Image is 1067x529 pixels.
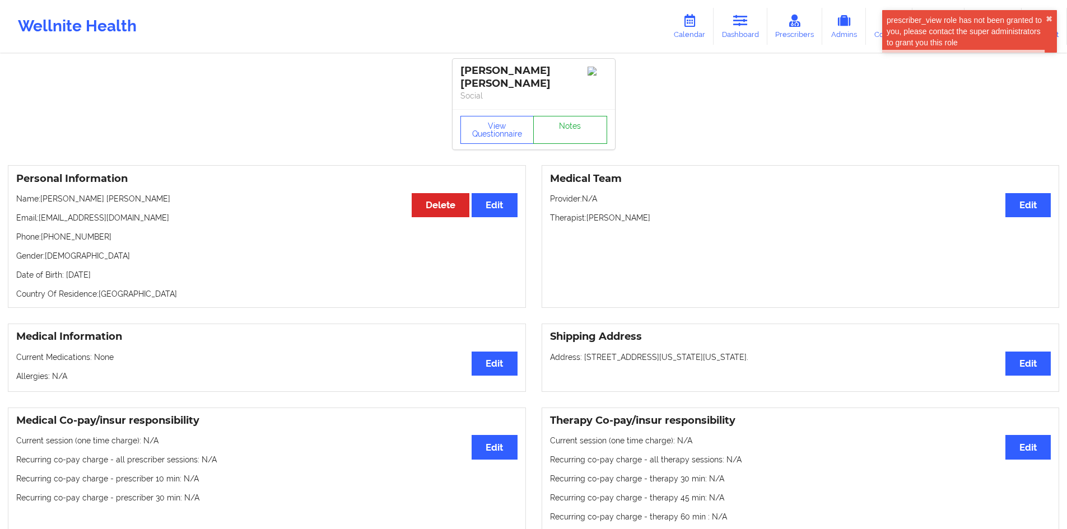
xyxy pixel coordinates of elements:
[550,454,1051,465] p: Recurring co-pay charge - all therapy sessions : N/A
[16,231,518,242] p: Phone: [PHONE_NUMBER]
[1005,193,1051,217] button: Edit
[1046,15,1052,24] button: close
[16,371,518,382] p: Allergies: N/A
[16,414,518,427] h3: Medical Co-pay/insur responsibility
[16,435,518,446] p: Current session (one time charge): N/A
[550,473,1051,484] p: Recurring co-pay charge - therapy 30 min : N/A
[714,8,767,45] a: Dashboard
[533,116,607,144] a: Notes
[16,269,518,280] p: Date of Birth: [DATE]
[16,172,518,185] h3: Personal Information
[1005,352,1051,376] button: Edit
[767,8,823,45] a: Prescribers
[16,212,518,223] p: Email: [EMAIL_ADDRESS][DOMAIN_NAME]
[665,8,714,45] a: Calendar
[16,330,518,343] h3: Medical Information
[822,8,866,45] a: Admins
[16,250,518,261] p: Gender: [DEMOGRAPHIC_DATA]
[887,15,1046,48] div: prescriber_view role has not been granted to you, please contact the super administrators to gran...
[550,492,1051,503] p: Recurring co-pay charge - therapy 45 min : N/A
[550,172,1051,185] h3: Medical Team
[588,67,607,76] img: Image%2Fplaceholer-image.png
[550,352,1051,363] p: Address: [STREET_ADDRESS][US_STATE][US_STATE].
[16,492,518,503] p: Recurring co-pay charge - prescriber 30 min : N/A
[550,435,1051,446] p: Current session (one time charge): N/A
[550,511,1051,522] p: Recurring co-pay charge - therapy 60 min : N/A
[472,435,517,459] button: Edit
[472,352,517,376] button: Edit
[550,193,1051,204] p: Provider: N/A
[550,330,1051,343] h3: Shipping Address
[16,473,518,484] p: Recurring co-pay charge - prescriber 10 min : N/A
[866,8,912,45] a: Coaches
[550,414,1051,427] h3: Therapy Co-pay/insur responsibility
[472,193,517,217] button: Edit
[16,352,518,363] p: Current Medications: None
[16,454,518,465] p: Recurring co-pay charge - all prescriber sessions : N/A
[412,193,469,217] button: Delete
[550,212,1051,223] p: Therapist: [PERSON_NAME]
[16,193,518,204] p: Name: [PERSON_NAME] [PERSON_NAME]
[460,64,607,90] div: [PERSON_NAME] [PERSON_NAME]
[1005,435,1051,459] button: Edit
[460,90,607,101] p: Social
[460,116,534,144] button: View Questionnaire
[16,288,518,299] p: Country Of Residence: [GEOGRAPHIC_DATA]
